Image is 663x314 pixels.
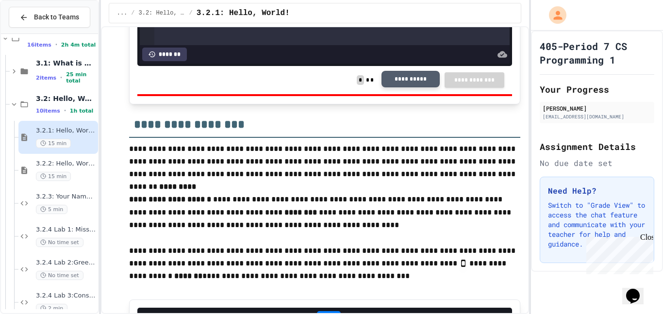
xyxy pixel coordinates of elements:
[139,9,185,17] span: 3.2: Hello, World!
[36,139,71,148] span: 15 min
[540,140,654,153] h2: Assignment Details
[36,271,83,280] span: No time set
[548,185,646,197] h3: Need Help?
[131,9,134,17] span: /
[540,157,654,169] div: No due date set
[582,233,653,274] iframe: chat widget
[543,113,651,120] div: [EMAIL_ADDRESS][DOMAIN_NAME]
[540,83,654,96] h2: Your Progress
[34,12,79,22] span: Back to Teams
[36,108,60,114] span: 10 items
[60,74,62,82] span: •
[36,205,67,214] span: 5 min
[197,7,290,19] span: 3.2.1: Hello, World!
[36,75,56,81] span: 2 items
[9,7,90,28] button: Back to Teams
[622,275,653,304] iframe: chat widget
[36,292,96,300] span: 3.2.4 Lab 3:Console Display Fix
[543,104,651,113] div: [PERSON_NAME]
[36,238,83,247] span: No time set
[540,39,654,66] h1: 405-Period 7 CS Programming 1
[539,4,569,26] div: My Account
[189,9,193,17] span: /
[36,304,67,313] span: 2 min
[36,259,96,267] span: 3.2.4 Lab 2:Greeting Card Creator
[36,193,96,201] span: 3.2.3: Your Name and Favorite Movie
[64,107,66,115] span: •
[55,41,57,49] span: •
[36,59,96,67] span: 3.1: What is Code?
[66,71,96,84] span: 25 min total
[36,172,71,181] span: 15 min
[36,94,96,103] span: 3.2: Hello, World!
[117,9,128,17] span: ...
[4,4,67,62] div: Chat with us now!Close
[36,127,96,135] span: 3.2.1: Hello, World!
[70,108,94,114] span: 1h total
[548,200,646,249] p: Switch to "Grade View" to access the chat feature and communicate with your teacher for help and ...
[61,42,96,48] span: 2h 4m total
[36,160,96,168] span: 3.2.2: Hello, World! - Review
[36,226,96,234] span: 3.2.4 Lab 1: Missing Quote Marks
[27,42,51,48] span: 16 items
